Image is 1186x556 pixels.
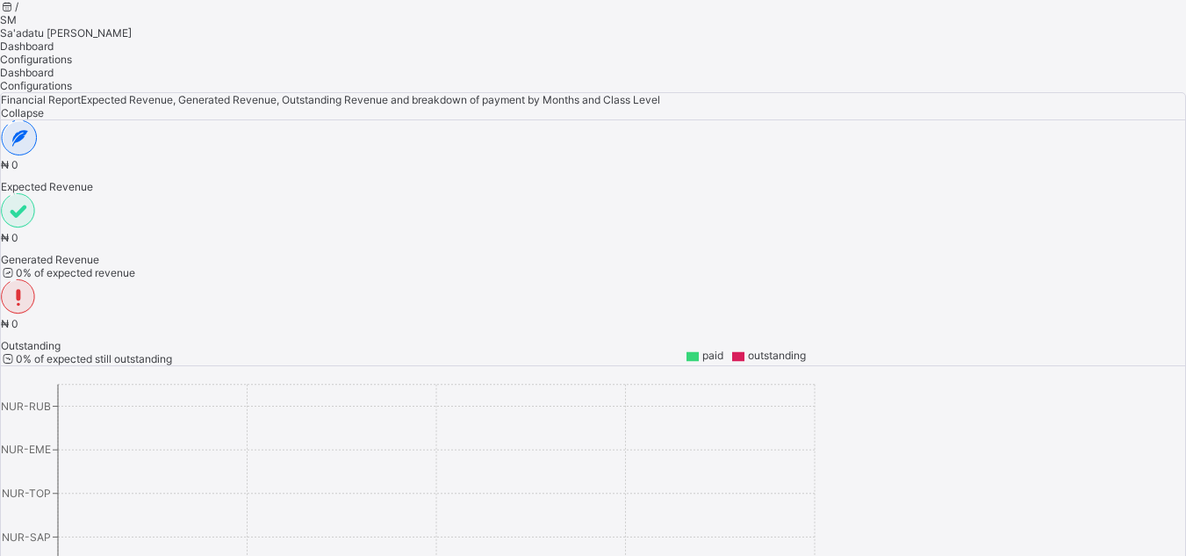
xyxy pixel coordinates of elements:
[748,349,806,362] span: outstanding
[1,266,135,279] span: 0 % of expected revenue
[1,317,18,330] span: ₦ 0
[1,279,35,314] img: outstanding-1.146d663e52f09953f639664a84e30106.svg
[1,158,18,171] span: ₦ 0
[1,443,51,456] tspan: NUR-EME
[1,339,1185,352] span: Outstanding
[1,193,35,228] img: paid-1.3eb1404cbcb1d3b736510a26bbfa3ccb.svg
[1,253,1185,266] span: Generated Revenue
[1,106,44,119] span: Collapse
[1,352,172,365] span: 0 % of expected still outstanding
[81,93,660,106] span: Expected Revenue, Generated Revenue, Outstanding Revenue and breakdown of payment by Months and C...
[2,487,51,500] tspan: NUR-TOP
[702,349,723,362] span: paid
[1,180,1185,193] span: Expected Revenue
[1,93,81,106] span: Financial Report
[2,531,51,544] tspan: NUR-SAP
[1,231,18,244] span: ₦ 0
[1,120,38,155] img: expected-2.4343d3e9d0c965b919479240f3db56ac.svg
[1,400,51,413] tspan: NUR-RUB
